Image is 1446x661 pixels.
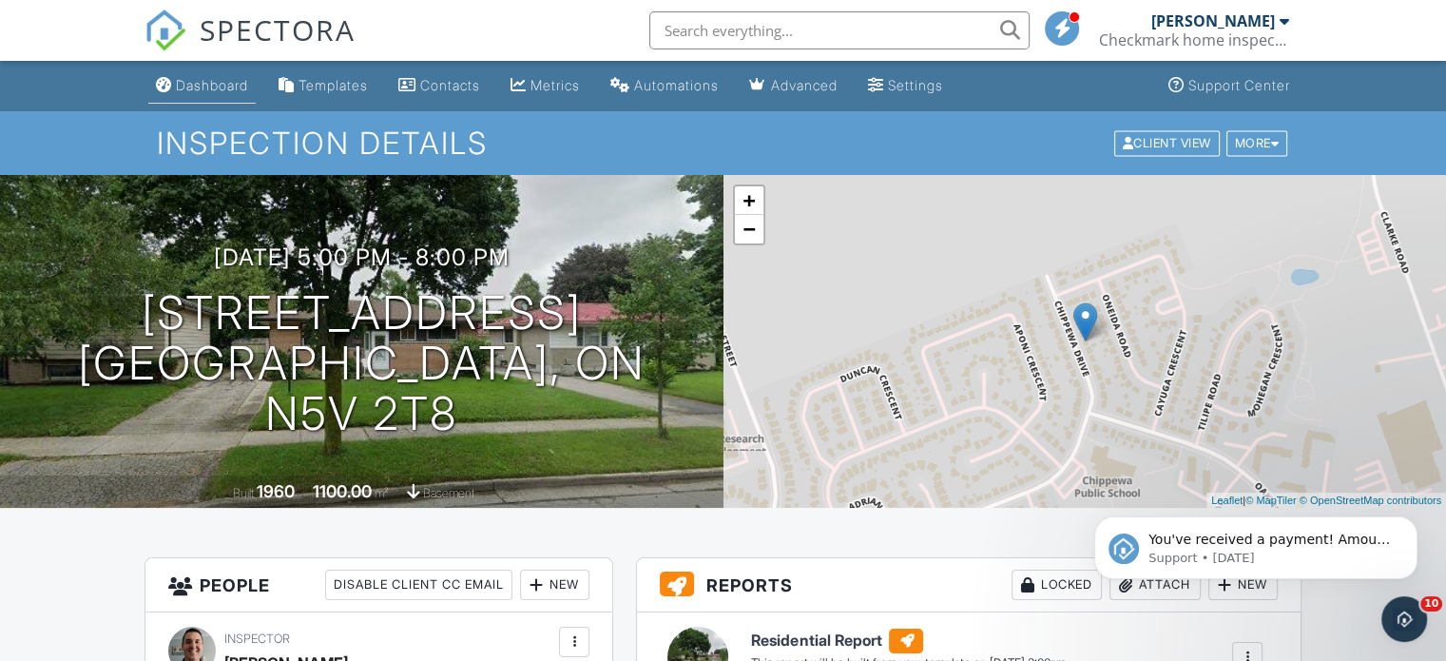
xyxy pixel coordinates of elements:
span: 10 [1420,596,1442,612]
a: Contacts [391,68,488,104]
h1: Inspection Details [157,126,1289,160]
a: Dashboard [148,68,256,104]
h3: Reports [637,558,1301,612]
a: Zoom out [735,215,763,243]
a: Support Center [1161,68,1298,104]
a: Templates [271,68,376,104]
a: Client View [1112,135,1224,149]
div: Locked [1012,570,1102,600]
span: SPECTORA [200,10,356,49]
div: Dashboard [176,77,248,93]
div: Support Center [1188,77,1290,93]
div: Advanced [771,77,838,93]
a: Metrics [503,68,588,104]
div: [PERSON_NAME] [1151,11,1275,30]
div: Metrics [530,77,580,93]
a: Advanced [742,68,845,104]
div: Disable Client CC Email [325,570,512,600]
a: Automations (Basic) [603,68,726,104]
span: Built [233,486,254,500]
div: Templates [299,77,368,93]
p: Message from Support, sent 1d ago [83,73,328,90]
div: Settings [888,77,943,93]
a: Settings [860,68,951,104]
div: Contacts [420,77,480,93]
span: Inspector [224,632,290,646]
img: The Best Home Inspection Software - Spectora [145,10,186,51]
input: Search everything... [649,11,1030,49]
div: 1960 [257,481,295,501]
div: Checkmark home inspections Inc. [1099,30,1289,49]
div: Client View [1114,130,1220,156]
span: basement [423,486,474,500]
a: SPECTORA [145,26,356,66]
a: Zoom in [735,186,763,215]
div: Automations [634,77,719,93]
h3: People [145,558,612,612]
h6: Residential Report [751,629,1065,653]
div: New [520,570,589,600]
span: m² [375,486,389,500]
h1: [STREET_ADDRESS] [GEOGRAPHIC_DATA], ON N5V 2T8 [30,288,693,438]
h3: [DATE] 5:00 pm - 8:00 pm [214,244,510,270]
div: More [1226,130,1288,156]
div: 1100.00 [313,481,372,501]
iframe: Intercom live chat [1381,596,1427,642]
span: You've received a payment! Amount CAD$425.00 Fee CAD$0.00 Net CAD$425.00 Transaction # Inspection... [83,55,324,146]
iframe: Intercom notifications message [1066,476,1446,610]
